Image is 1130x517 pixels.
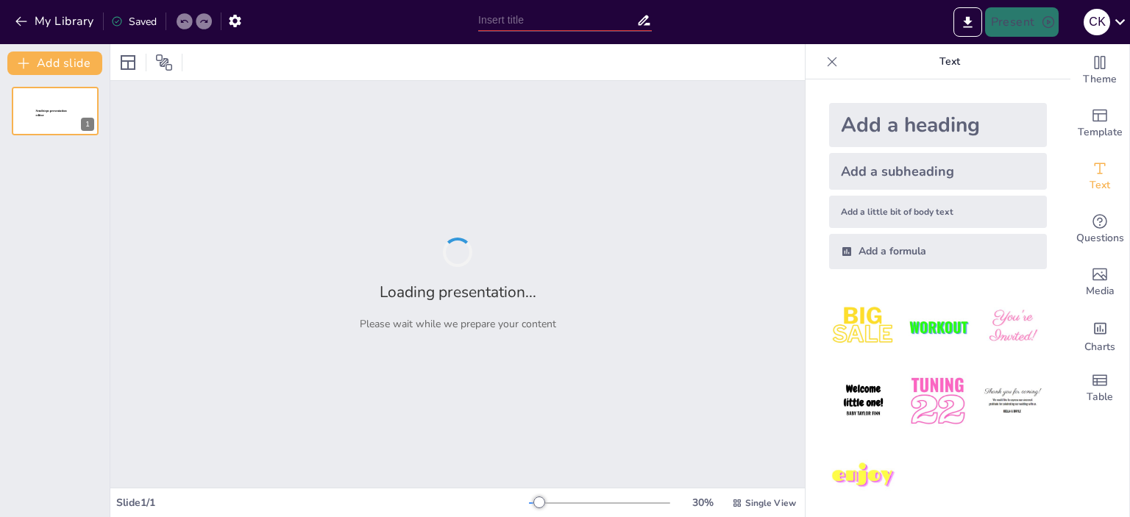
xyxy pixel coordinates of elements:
img: 1.jpeg [829,293,898,361]
img: 7.jpeg [829,442,898,510]
span: Sendsteps presentation editor [36,110,67,118]
button: Export to PowerPoint [953,7,982,37]
div: Add charts and graphs [1070,309,1129,362]
button: My Library [11,10,100,33]
div: 30 % [685,496,720,510]
div: Add text boxes [1070,150,1129,203]
span: Theme [1083,71,1117,88]
p: Text [844,44,1056,79]
div: Slide 1 / 1 [116,496,529,510]
img: 4.jpeg [829,367,898,435]
img: 6.jpeg [978,367,1047,435]
span: Table [1087,389,1113,405]
span: Text [1090,177,1110,193]
div: С K [1084,9,1110,35]
span: Charts [1084,339,1115,355]
div: Add ready made slides [1070,97,1129,150]
p: Please wait while we prepare your content [360,317,556,331]
input: Insert title [478,10,636,31]
h2: Loading presentation... [380,282,536,302]
img: 2.jpeg [903,293,972,361]
button: Add slide [7,51,102,75]
div: Saved [111,15,157,29]
span: Template [1078,124,1123,140]
div: Add a little bit of body text [829,196,1047,228]
img: 5.jpeg [903,367,972,435]
div: Change the overall theme [1070,44,1129,97]
span: Position [155,54,173,71]
div: Add images, graphics, shapes or video [1070,256,1129,309]
div: 1 [81,118,94,131]
div: Add a heading [829,103,1047,147]
span: Questions [1076,230,1124,246]
div: Get real-time input from your audience [1070,203,1129,256]
button: С K [1084,7,1110,37]
button: Present [985,7,1059,37]
div: Add a formula [829,234,1047,269]
span: Media [1086,283,1115,299]
div: Layout [116,51,140,74]
div: 1 [12,87,99,135]
span: Single View [745,497,796,509]
img: 3.jpeg [978,293,1047,361]
div: Add a subheading [829,153,1047,190]
div: Add a table [1070,362,1129,415]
